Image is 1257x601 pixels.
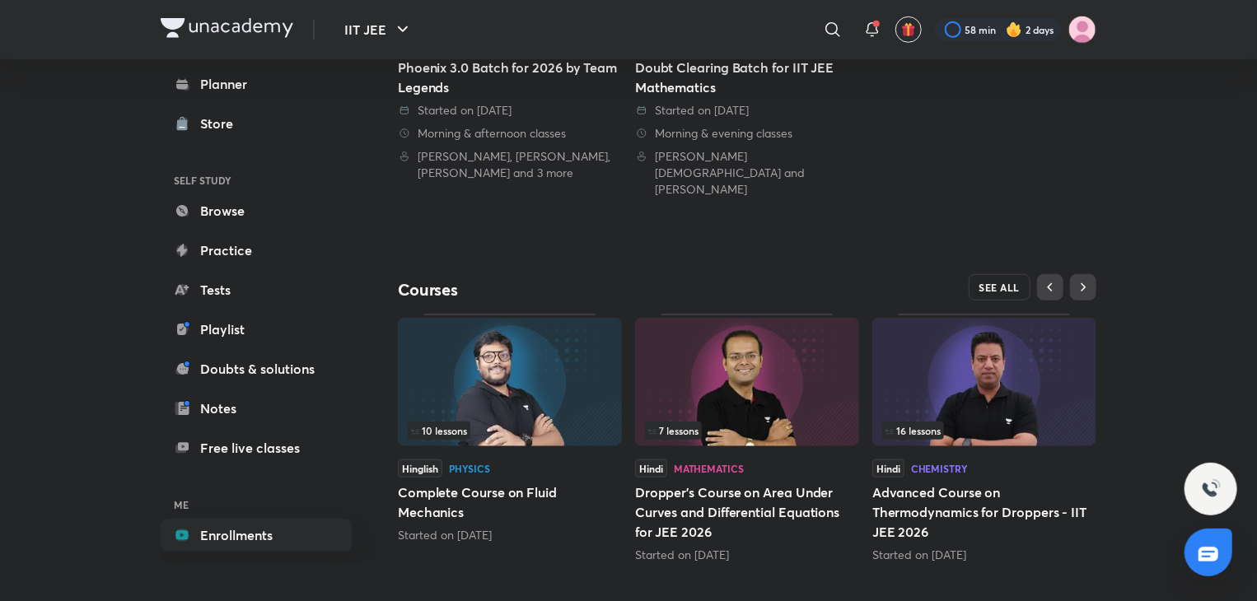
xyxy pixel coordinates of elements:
[161,431,352,464] a: Free live classes
[882,422,1086,440] div: left
[872,547,1096,563] div: Started on Sept 8
[872,318,1096,446] img: Thumbnail
[398,125,622,142] div: Morning & afternoon classes
[645,422,849,440] div: infosection
[161,107,352,140] a: Store
[161,194,352,227] a: Browse
[872,314,1096,562] div: Advanced Course on Thermodynamics for Droppers - IIT JEE 2026
[161,519,352,552] a: Enrollments
[161,313,352,346] a: Playlist
[161,352,352,385] a: Doubts & solutions
[1201,479,1221,499] img: ttu
[635,459,667,478] span: Hindi
[1068,16,1096,44] img: Adah Patil Patil
[161,18,293,42] a: Company Logo
[334,13,423,46] button: IIT JEE
[645,422,849,440] div: left
[882,422,1086,440] div: infosection
[411,426,467,436] span: 10 lessons
[635,148,859,198] div: Deepak Jain and Abhishek Sahu
[398,482,622,522] h5: Complete Course on Fluid Mechanics
[901,22,916,37] img: avatar
[1006,21,1022,38] img: streak
[161,558,352,591] a: Saved
[161,68,352,100] a: Planner
[969,274,1031,300] button: SEE ALL
[161,392,352,425] a: Notes
[886,426,941,436] span: 16 lessons
[674,464,744,473] div: Mathematics
[979,282,1021,293] span: SEE ALL
[398,279,747,300] h4: Courses
[398,314,622,543] div: Complete Course on Fluid Mechanics
[161,166,352,194] h6: SELF STUDY
[635,125,859,142] div: Morning & evening classes
[882,422,1086,440] div: infocontainer
[635,547,859,563] div: Started on Sept 28
[635,314,859,562] div: Dropper's Course on Area Under Curves and Differential Equations for JEE 2026
[398,58,622,97] div: Phoenix 3.0 Batch for 2026 by Team Legends
[872,482,1096,542] h5: Advanced Course on Thermodynamics for Droppers - IIT JEE 2026
[161,234,352,267] a: Practice
[161,273,352,306] a: Tests
[161,18,293,38] img: Company Logo
[895,16,922,43] button: avatar
[635,318,859,446] img: Thumbnail
[408,422,612,440] div: infocontainer
[872,459,904,478] span: Hindi
[449,464,490,473] div: Physics
[398,459,442,478] span: Hinglish
[635,58,859,97] div: Doubt Clearing Batch for IIT JEE Mathematics
[398,318,622,446] img: Thumbnail
[398,148,622,181] div: Vineet Loomba, Brijesh Jindal, Pankaj Singh and 3 more
[200,114,243,133] div: Store
[161,491,352,519] h6: ME
[408,422,612,440] div: left
[408,422,612,440] div: infosection
[645,422,849,440] div: infocontainer
[648,426,699,436] span: 7 lessons
[635,482,859,542] h5: Dropper's Course on Area Under Curves and Differential Equations for JEE 2026
[635,102,859,119] div: Started on 23 Sept 2023
[398,527,622,543] div: Started on Sept 26
[398,102,622,119] div: Started on 5 May 2025
[911,464,968,473] div: Chemistry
